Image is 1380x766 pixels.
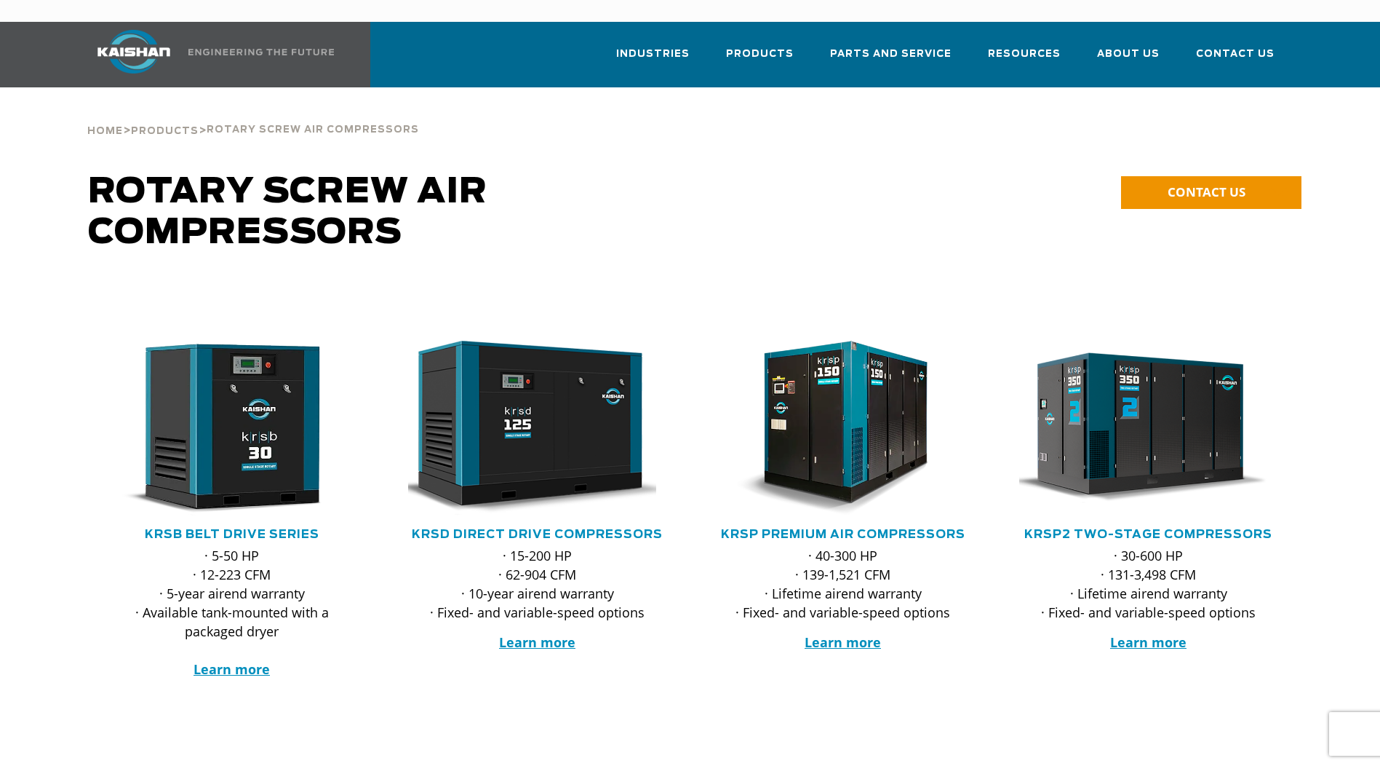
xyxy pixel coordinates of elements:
[87,124,123,137] a: Home
[1008,341,1267,516] img: krsp350
[1019,546,1278,622] p: · 30-600 HP · 131-3,498 CFM · Lifetime airend warranty · Fixed- and variable-speed options
[79,30,188,74] img: kaishan logo
[1196,35,1275,84] a: Contact Us
[714,341,973,516] div: krsp150
[830,46,952,63] span: Parts and Service
[103,341,362,516] div: krsb30
[88,175,487,250] span: Rotary Screw Air Compressors
[103,546,362,679] p: · 5-50 HP · 12-223 CFM · 5-year airend warranty · Available tank-mounted with a packaged dryer
[145,529,319,540] a: KRSB Belt Drive Series
[1097,46,1160,63] span: About Us
[805,633,881,651] a: Learn more
[408,546,667,622] p: · 15-200 HP · 62-904 CFM · 10-year airend warranty · Fixed- and variable-speed options
[188,49,334,55] img: Engineering the future
[988,46,1061,63] span: Resources
[703,341,962,516] img: krsp150
[131,127,199,136] span: Products
[616,35,690,84] a: Industries
[397,341,656,516] img: krsd125
[499,633,575,651] a: Learn more
[92,341,351,516] img: krsb30
[79,22,337,87] a: Kaishan USA
[714,546,973,622] p: · 40-300 HP · 139-1,521 CFM · Lifetime airend warranty · Fixed- and variable-speed options
[131,124,199,137] a: Products
[1024,529,1272,540] a: KRSP2 Two-Stage Compressors
[207,125,419,135] span: Rotary Screw Air Compressors
[1110,633,1186,651] a: Learn more
[988,35,1061,84] a: Resources
[194,660,270,678] a: Learn more
[408,341,667,516] div: krsd125
[87,127,123,136] span: Home
[616,46,690,63] span: Industries
[1196,46,1275,63] span: Contact Us
[87,87,419,143] div: > >
[1168,183,1245,200] span: CONTACT US
[1121,176,1301,209] a: CONTACT US
[726,35,794,84] a: Products
[1097,35,1160,84] a: About Us
[721,529,965,540] a: KRSP Premium Air Compressors
[412,529,663,540] a: KRSD Direct Drive Compressors
[726,46,794,63] span: Products
[1019,341,1278,516] div: krsp350
[830,35,952,84] a: Parts and Service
